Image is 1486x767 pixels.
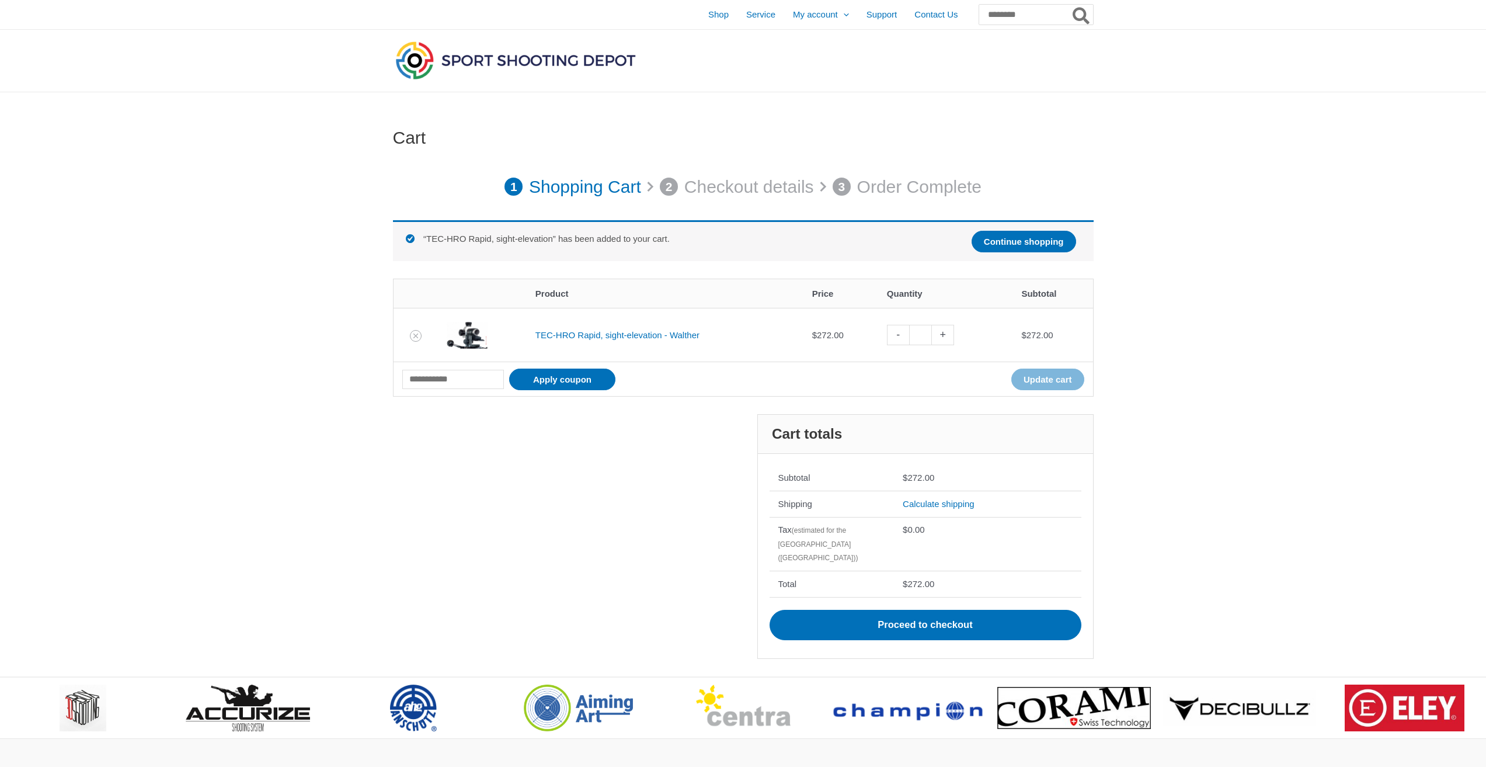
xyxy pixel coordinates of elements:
span: $ [903,473,907,483]
img: TEC-HRO Rapid [447,315,488,356]
a: 2 Checkout details [660,171,814,203]
th: Product [527,279,803,308]
a: TEC-HRO Rapid, sight-elevation - Walther [535,330,700,340]
th: Quantity [878,279,1013,308]
img: Sport Shooting Depot [393,39,638,82]
span: $ [903,579,907,589]
p: Checkout details [684,171,814,203]
span: 2 [660,178,678,196]
th: Subtotal [1012,279,1092,308]
th: Shipping [770,491,895,517]
th: Price [803,279,878,308]
bdi: 272.00 [812,330,844,340]
span: $ [1021,330,1026,340]
bdi: 0.00 [903,525,925,535]
h1: Cart [393,127,1094,148]
th: Subtotal [770,466,895,491]
button: Update cart [1011,369,1084,390]
small: (estimated for the [GEOGRAPHIC_DATA] ([GEOGRAPHIC_DATA])) [778,526,858,562]
bdi: 272.00 [1021,330,1053,340]
span: $ [903,525,907,535]
bdi: 272.00 [903,473,934,483]
a: Continue shopping [972,231,1076,252]
a: Remove TEC-HRO Rapid, sight-elevation - Walther from cart [410,330,422,342]
a: Proceed to checkout [770,610,1081,640]
span: $ [812,330,817,340]
button: Search [1070,5,1093,25]
p: Shopping Cart [529,171,641,203]
a: + [932,325,954,345]
input: Product quantity [909,325,932,345]
span: 1 [504,178,523,196]
div: “TEC-HRO Rapid, sight-elevation” has been added to your cart. [393,220,1094,261]
a: Calculate shipping [903,499,975,509]
a: 1 Shopping Cart [504,171,641,203]
img: brand logo [1345,685,1464,731]
bdi: 272.00 [903,579,934,589]
button: Apply coupon [509,369,615,390]
a: - [887,325,909,345]
th: Total [770,571,895,597]
th: Tax [770,517,895,571]
h2: Cart totals [758,415,1093,454]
